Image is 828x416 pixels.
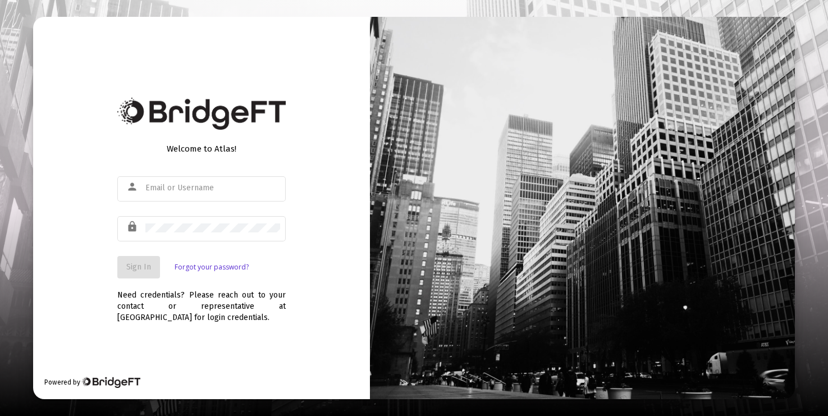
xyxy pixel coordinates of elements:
mat-icon: lock [126,220,140,234]
img: Bridge Financial Technology Logo [117,98,286,130]
img: Bridge Financial Technology Logo [81,377,140,388]
span: Sign In [126,262,151,272]
a: Forgot your password? [175,262,249,273]
div: Need credentials? Please reach out to your contact or representative at [GEOGRAPHIC_DATA] for log... [117,278,286,323]
div: Welcome to Atlas! [117,143,286,154]
mat-icon: person [126,180,140,194]
button: Sign In [117,256,160,278]
input: Email or Username [145,184,280,193]
div: Powered by [44,377,140,388]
